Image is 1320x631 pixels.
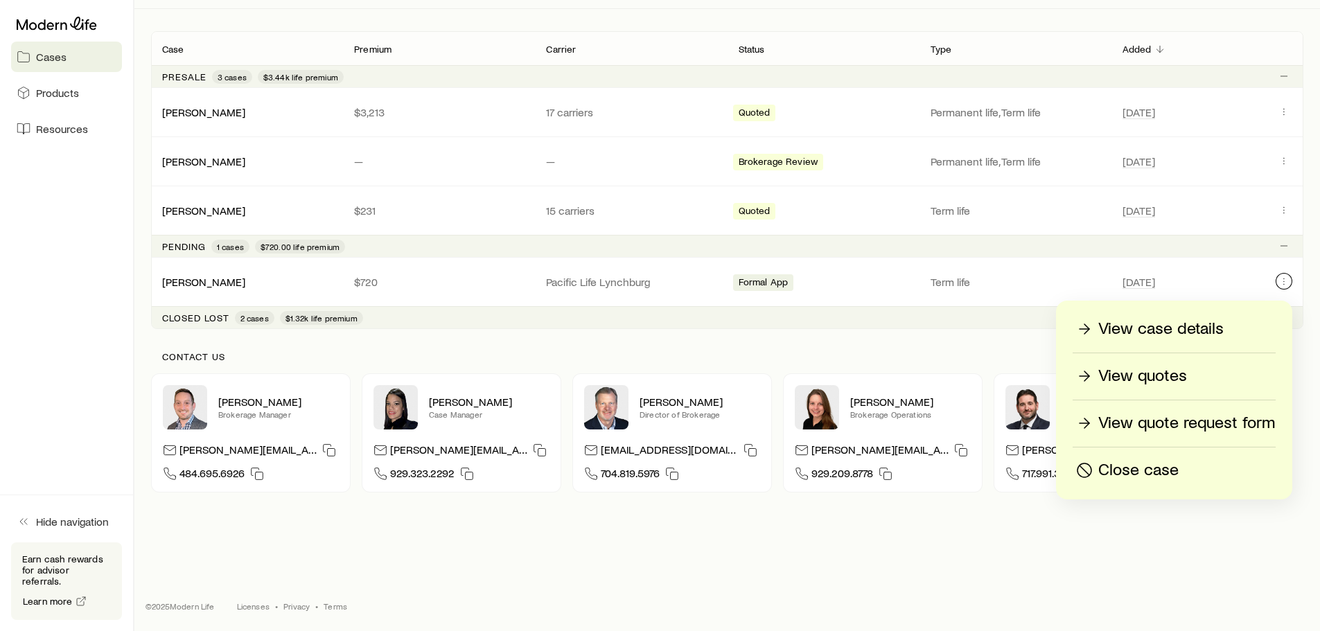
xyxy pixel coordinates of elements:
[1123,275,1155,289] span: [DATE]
[263,71,338,82] span: $3.44k life premium
[324,601,347,612] a: Terms
[354,44,391,55] p: Premium
[315,601,318,612] span: •
[1123,154,1155,168] span: [DATE]
[36,122,88,136] span: Resources
[1073,364,1276,389] a: View quotes
[11,78,122,108] a: Products
[1098,365,1187,387] p: View quotes
[931,105,1100,119] p: Permanent life, Term life
[261,241,340,252] span: $720.00 life premium
[429,409,549,420] p: Case Manager
[1022,466,1077,485] span: 717.991.3687
[283,601,310,612] a: Privacy
[1098,459,1179,481] p: Close case
[429,395,549,409] p: [PERSON_NAME]
[354,204,524,217] p: $231
[1123,44,1152,55] p: Added
[22,553,111,587] p: Earn cash rewards for advisor referrals.
[546,204,716,217] p: 15 carriers
[390,466,455,485] span: 929.323.2292
[1098,318,1224,340] p: View case details
[218,395,339,409] p: [PERSON_NAME]
[546,105,716,119] p: 17 carriers
[850,409,971,420] p: Brokerage Operations
[23,596,73,606] span: Learn more
[162,351,1292,362] p: Contact us
[601,466,660,485] span: 704.819.5976
[36,50,67,64] span: Cases
[36,515,109,528] span: Hide navigation
[11,114,122,144] a: Resources
[1123,105,1155,119] span: [DATE]
[390,443,527,461] p: [PERSON_NAME][EMAIL_ADDRESS][DOMAIN_NAME]
[162,44,184,55] p: Case
[162,275,245,290] div: [PERSON_NAME]
[162,154,245,168] a: [PERSON_NAME]
[162,105,245,120] div: [PERSON_NAME]
[601,443,738,461] p: [EMAIL_ADDRESS][DOMAIN_NAME]
[931,44,952,55] p: Type
[546,154,716,168] p: —
[739,276,789,291] span: Formal App
[162,105,245,118] a: [PERSON_NAME]
[179,466,245,485] span: 484.695.6926
[162,241,206,252] p: Pending
[11,42,122,72] a: Cases
[162,154,245,169] div: [PERSON_NAME]
[179,443,317,461] p: [PERSON_NAME][EMAIL_ADDRESS][DOMAIN_NAME]
[811,466,873,485] span: 929.209.8778
[739,44,765,55] p: Status
[584,385,628,429] img: Trey Wall
[640,409,760,420] p: Director of Brokerage
[931,204,1100,217] p: Term life
[373,385,418,429] img: Elana Hasten
[162,275,245,288] a: [PERSON_NAME]
[850,395,971,409] p: [PERSON_NAME]
[931,275,1100,289] p: Term life
[739,107,771,121] span: Quoted
[36,86,79,100] span: Products
[217,241,244,252] span: 1 cases
[162,71,206,82] p: Presale
[1073,459,1276,483] button: Close case
[151,31,1303,329] div: Client cases
[1073,411,1276,436] a: View quote request form
[931,154,1100,168] p: Permanent life, Term life
[11,506,122,537] button: Hide navigation
[1073,317,1276,341] a: View case details
[237,601,270,612] a: Licenses
[739,156,818,170] span: Brokerage Review
[218,71,247,82] span: 3 cases
[795,385,839,429] img: Ellen Wall
[354,154,524,168] p: —
[162,204,245,218] div: [PERSON_NAME]
[739,205,771,220] span: Quoted
[354,105,524,119] p: $3,213
[285,312,358,323] span: $1.32k life premium
[218,409,339,420] p: Brokerage Manager
[146,601,215,612] p: © 2025 Modern Life
[162,204,245,217] a: [PERSON_NAME]
[1098,412,1275,434] p: View quote request form
[163,385,207,429] img: Brandon Parry
[162,312,229,323] p: Closed lost
[1005,385,1050,429] img: Bryan Simmons
[811,443,949,461] p: [PERSON_NAME][EMAIL_ADDRESS][DOMAIN_NAME]
[354,275,524,289] p: $720
[275,601,278,612] span: •
[1123,204,1155,217] span: [DATE]
[546,44,576,55] p: Carrier
[1022,443,1159,461] p: [PERSON_NAME][EMAIL_ADDRESS][DOMAIN_NAME]
[640,395,760,409] p: [PERSON_NAME]
[11,542,122,620] div: Earn cash rewards for advisor referrals.Learn more
[546,275,716,289] p: Pacific Life Lynchburg
[240,312,269,323] span: 2 cases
